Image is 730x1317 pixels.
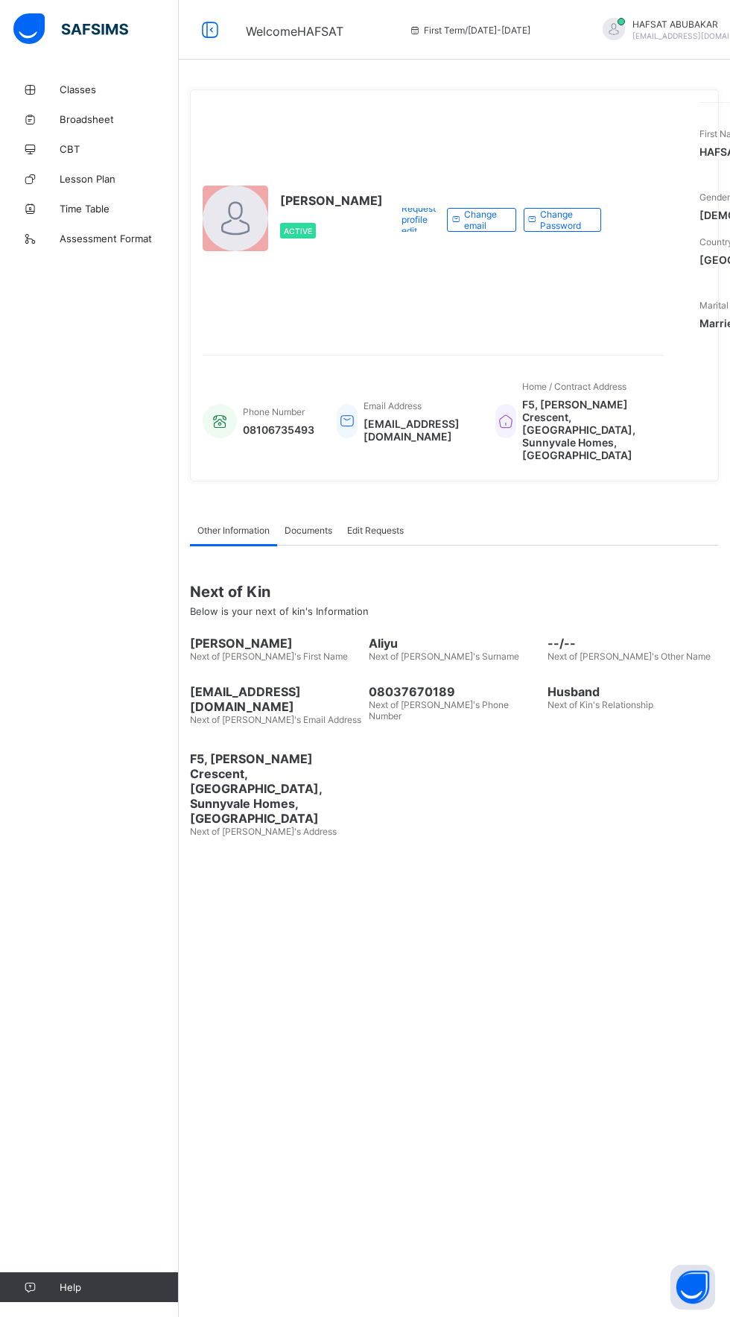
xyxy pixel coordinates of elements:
[401,203,436,236] span: Request profile edit
[190,651,348,662] span: Next of [PERSON_NAME]'s First Name
[280,193,383,208] span: [PERSON_NAME]
[540,209,589,231] span: Change Password
[190,826,337,837] span: Next of [PERSON_NAME]'s Address
[547,651,711,662] span: Next of [PERSON_NAME]'s Other Name
[13,13,128,45] img: safsims
[369,636,540,651] span: Aliyu
[464,209,504,231] span: Change email
[547,636,719,651] span: --/--
[190,636,361,651] span: [PERSON_NAME]
[369,699,509,721] span: Next of [PERSON_NAME]'s Phone Number
[547,699,653,710] span: Next of Kin's Relationship
[60,203,179,215] span: Time Table
[190,684,361,714] span: [EMAIL_ADDRESS][DOMAIN_NAME]
[285,525,332,536] span: Documents
[190,583,719,601] span: Next of Kin
[60,143,179,155] span: CBT
[190,751,361,826] span: F5, [PERSON_NAME] Crescent, [GEOGRAPHIC_DATA], Sunnyvale Homes, [GEOGRAPHIC_DATA]
[522,398,649,461] span: F5, [PERSON_NAME] Crescent, [GEOGRAPHIC_DATA], Sunnyvale Homes, [GEOGRAPHIC_DATA]
[60,173,179,185] span: Lesson Plan
[699,192,730,203] span: Gender
[60,1281,178,1293] span: Help
[670,1265,715,1310] button: Open asap
[409,25,530,36] span: session/term information
[547,684,719,699] span: Husband
[364,417,473,443] span: [EMAIL_ADDRESS][DOMAIN_NAME]
[369,651,519,662] span: Next of [PERSON_NAME]'s Surname
[60,113,179,125] span: Broadsheet
[246,24,343,39] span: Welcome HAFSAT
[522,381,626,392] span: Home / Contract Address
[364,400,422,411] span: Email Address
[243,406,305,417] span: Phone Number
[284,227,312,236] span: Active
[60,233,179,244] span: Assessment Format
[197,525,270,536] span: Other Information
[243,423,314,436] span: 08106735493
[60,83,179,95] span: Classes
[190,605,369,617] span: Below is your next of kin's Information
[347,525,404,536] span: Edit Requests
[369,684,540,699] span: 08037670189
[190,714,361,725] span: Next of [PERSON_NAME]'s Email Address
